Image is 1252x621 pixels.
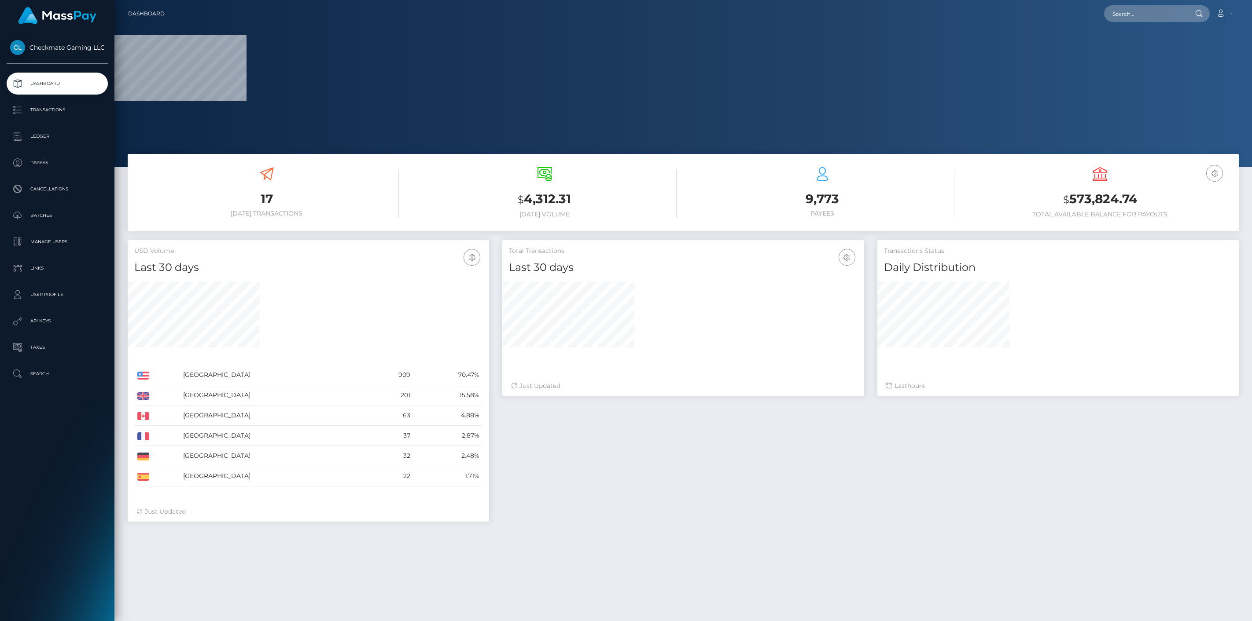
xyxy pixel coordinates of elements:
a: Taxes [7,336,108,358]
h3: 573,824.74 [968,190,1232,208]
td: [GEOGRAPHIC_DATA] [180,426,367,446]
h5: Transactions Status [884,247,1232,256]
a: Payees [7,152,108,174]
input: Search... [1104,5,1187,22]
h3: 4,312.31 [412,190,677,208]
td: 2.48% [413,446,483,466]
div: Just Updated [511,381,855,391]
img: MassPay Logo [18,7,96,24]
td: 2.87% [413,426,483,446]
img: Checkmate Gaming LLC [10,40,25,55]
p: Payees [10,156,104,169]
p: Search [10,367,104,380]
td: 32 [367,446,413,466]
td: 37 [367,426,413,446]
a: Batches [7,205,108,226]
h5: USD Volume [134,247,482,256]
td: 63 [367,405,413,426]
h6: Payees [690,210,954,217]
a: Cancellations [7,178,108,200]
div: Just Updated [136,507,480,516]
h3: 17 [134,190,399,208]
a: Transactions [7,99,108,121]
h4: Last 30 days [509,260,857,275]
img: DE.png [137,453,149,460]
p: Transactions [10,103,104,117]
h6: Total Available Balance for Payouts [968,211,1232,218]
p: Taxes [10,341,104,354]
td: 909 [367,365,413,385]
h4: Last 30 days [134,260,482,275]
img: CA.png [137,412,149,420]
td: 4.88% [413,405,483,426]
p: API Keys [10,314,104,328]
img: US.png [137,372,149,380]
div: Last hours [886,381,1230,391]
td: 15.58% [413,385,483,405]
small: $ [1063,194,1069,206]
a: User Profile [7,284,108,306]
a: Dashboard [7,73,108,95]
p: User Profile [10,288,104,301]
span: Checkmate Gaming LLC [7,44,108,51]
img: ES.png [137,473,149,481]
p: Dashboard [10,77,104,90]
a: Links [7,257,108,279]
td: [GEOGRAPHIC_DATA] [180,365,367,385]
h6: [DATE] Volume [412,211,677,218]
a: Manage Users [7,231,108,253]
td: [GEOGRAPHIC_DATA] [180,405,367,426]
img: FR.png [137,432,149,440]
a: Ledger [7,125,108,147]
h6: [DATE] Transactions [134,210,399,217]
a: Search [7,363,108,385]
a: API Keys [7,310,108,332]
td: 70.47% [413,365,483,385]
h4: Daily Distribution [884,260,1232,275]
h5: Total Transactions [509,247,857,256]
td: 1.71% [413,466,483,486]
h3: 9,773 [690,190,954,208]
p: Manage Users [10,235,104,248]
a: Dashboard [128,4,165,23]
img: GB.png [137,392,149,400]
p: Batches [10,209,104,222]
small: $ [518,194,524,206]
td: [GEOGRAPHIC_DATA] [180,385,367,405]
p: Ledger [10,130,104,143]
td: 201 [367,385,413,405]
td: [GEOGRAPHIC_DATA] [180,466,367,486]
p: Cancellations [10,183,104,196]
p: Links [10,262,104,275]
td: 22 [367,466,413,486]
td: [GEOGRAPHIC_DATA] [180,446,367,466]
